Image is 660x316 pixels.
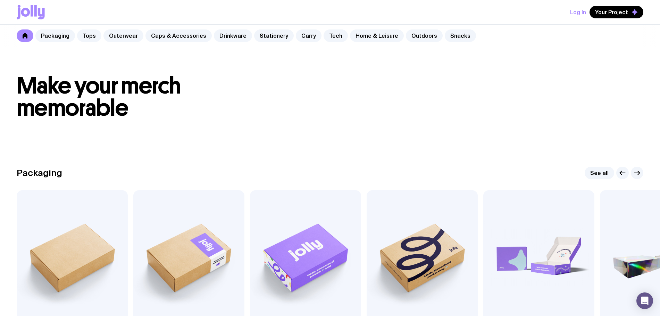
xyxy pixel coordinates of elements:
a: Outerwear [103,29,143,42]
a: Snacks [445,29,476,42]
a: Outdoors [406,29,443,42]
span: Make your merch memorable [17,72,181,122]
a: Packaging [35,29,75,42]
a: Stationery [254,29,294,42]
div: Open Intercom Messenger [636,292,653,309]
a: Carry [296,29,321,42]
h2: Packaging [17,168,62,178]
a: See all [585,167,614,179]
a: Tech [324,29,348,42]
button: Log In [570,6,586,18]
a: Drinkware [214,29,252,42]
a: Tops [77,29,101,42]
a: Home & Leisure [350,29,404,42]
button: Your Project [590,6,643,18]
span: Your Project [595,9,628,16]
a: Caps & Accessories [145,29,212,42]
